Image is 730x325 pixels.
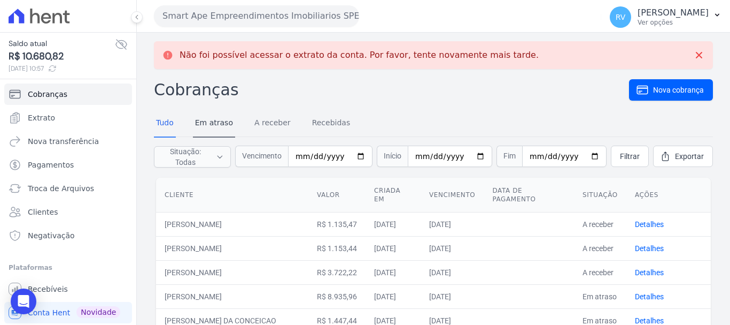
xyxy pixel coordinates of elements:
td: Em atraso [574,284,626,308]
td: [PERSON_NAME] [156,284,308,308]
td: [DATE] [366,260,421,284]
span: Negativação [28,230,75,241]
span: Clientes [28,207,58,217]
td: [DATE] [366,236,421,260]
p: Ver opções [638,18,709,27]
span: Troca de Arquivos [28,183,94,194]
a: Em atraso [193,110,235,138]
td: R$ 8.935,96 [308,284,366,308]
a: Conta Hent Novidade [4,302,132,323]
a: Recebíveis [4,278,132,300]
th: Data de pagamento [484,178,574,213]
a: Recebidas [310,110,353,138]
a: Filtrar [611,146,649,167]
a: Detalhes [635,220,664,229]
th: Situação [574,178,626,213]
span: Cobranças [28,89,67,100]
button: Smart Ape Empreendimentos Imobiliarios SPE LTDA [154,5,359,27]
span: Início [377,146,408,167]
a: A receber [252,110,293,138]
a: Nova transferência [4,131,132,152]
th: Ações [626,178,711,213]
p: Não foi possível acessar o extrato da conta. Por favor, tente novamente mais tarde. [180,50,539,61]
a: Nova cobrança [629,79,713,101]
p: [PERSON_NAME] [638,7,709,18]
a: Extrato [4,107,132,129]
span: Recebíveis [28,284,68,294]
td: A receber [574,212,626,236]
td: [PERSON_NAME] [156,212,308,236]
a: Tudo [154,110,176,138]
td: A receber [574,236,626,260]
a: Detalhes [635,316,664,325]
span: Pagamentos [28,160,74,170]
span: R$ 10.680,82 [9,49,115,64]
td: [PERSON_NAME] [156,236,308,260]
td: R$ 1.135,47 [308,212,366,236]
td: R$ 3.722,22 [308,260,366,284]
td: [DATE] [366,212,421,236]
th: Vencimento [421,178,484,213]
a: Troca de Arquivos [4,178,132,199]
td: [DATE] [421,260,484,284]
td: [DATE] [421,236,484,260]
a: Negativação [4,225,132,246]
span: Exportar [675,151,704,162]
span: Nova transferência [28,136,99,147]
a: Pagamentos [4,154,132,176]
button: RV [PERSON_NAME] Ver opções [601,2,730,32]
button: Situação: Todas [154,146,231,168]
a: Clientes [4,201,132,223]
span: RV [616,13,626,21]
td: [PERSON_NAME] [156,260,308,284]
span: [DATE] 10:57 [9,64,115,73]
span: Nova cobrança [653,85,704,95]
span: Situação: Todas [161,146,209,168]
th: Valor [308,178,366,213]
div: Plataformas [9,261,128,274]
span: Saldo atual [9,38,115,49]
td: [DATE] [421,284,484,308]
td: [DATE] [421,212,484,236]
span: Vencimento [235,146,288,167]
h2: Cobranças [154,78,629,102]
span: Novidade [76,306,120,318]
td: [DATE] [366,284,421,308]
a: Detalhes [635,244,664,253]
a: Detalhes [635,268,664,277]
a: Detalhes [635,292,664,301]
span: Filtrar [620,151,640,162]
td: A receber [574,260,626,284]
span: Conta Hent [28,307,70,318]
th: Cliente [156,178,308,213]
span: Extrato [28,112,55,123]
span: Fim [496,146,522,167]
a: Cobranças [4,84,132,105]
td: R$ 1.153,44 [308,236,366,260]
a: Exportar [653,146,713,167]
div: Open Intercom Messenger [11,289,36,314]
th: Criada em [366,178,421,213]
